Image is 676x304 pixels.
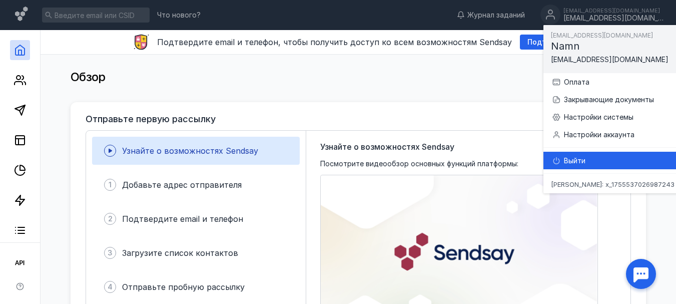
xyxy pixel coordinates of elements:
span: Подтвердите email и телефон [122,214,243,224]
a: Журнал заданий [452,10,530,20]
h3: Отправьте первую рассылку [86,114,216,124]
span: 1 [109,180,112,190]
span: Добавьте адрес отправителя [122,180,242,190]
span: Отправьте пробную рассылку [122,282,245,292]
span: Загрузите список контактов [122,248,238,258]
span: Подтвердить [527,38,576,47]
span: [PERSON_NAME]: x_1755537026987243 [551,181,674,188]
span: Журнал заданий [467,10,525,20]
span: Подтвердите email и телефон, чтобы получить доступ ко всем возможностям Sendsay [157,37,512,47]
span: Namn [551,40,579,52]
span: [EMAIL_ADDRESS][DOMAIN_NAME] [551,55,668,64]
input: Введите email или CSID [42,8,150,23]
span: 2 [108,214,113,224]
span: Узнайте о возможностях Sendsay [122,146,258,156]
span: Посмотрите видеообзор основных функций платформы: [320,159,518,169]
button: Подтвердить [520,35,584,50]
div: [EMAIL_ADDRESS][DOMAIN_NAME] [563,8,663,14]
span: Обзор [71,70,106,84]
span: Узнайте о возможностях Sendsay [320,141,454,153]
span: 4 [108,282,113,292]
a: Что нового? [152,12,206,19]
span: [EMAIL_ADDRESS][DOMAIN_NAME] [551,32,653,39]
span: 3 [108,248,113,258]
div: [EMAIL_ADDRESS][DOMAIN_NAME] [563,14,663,23]
span: Что нового? [157,12,201,19]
